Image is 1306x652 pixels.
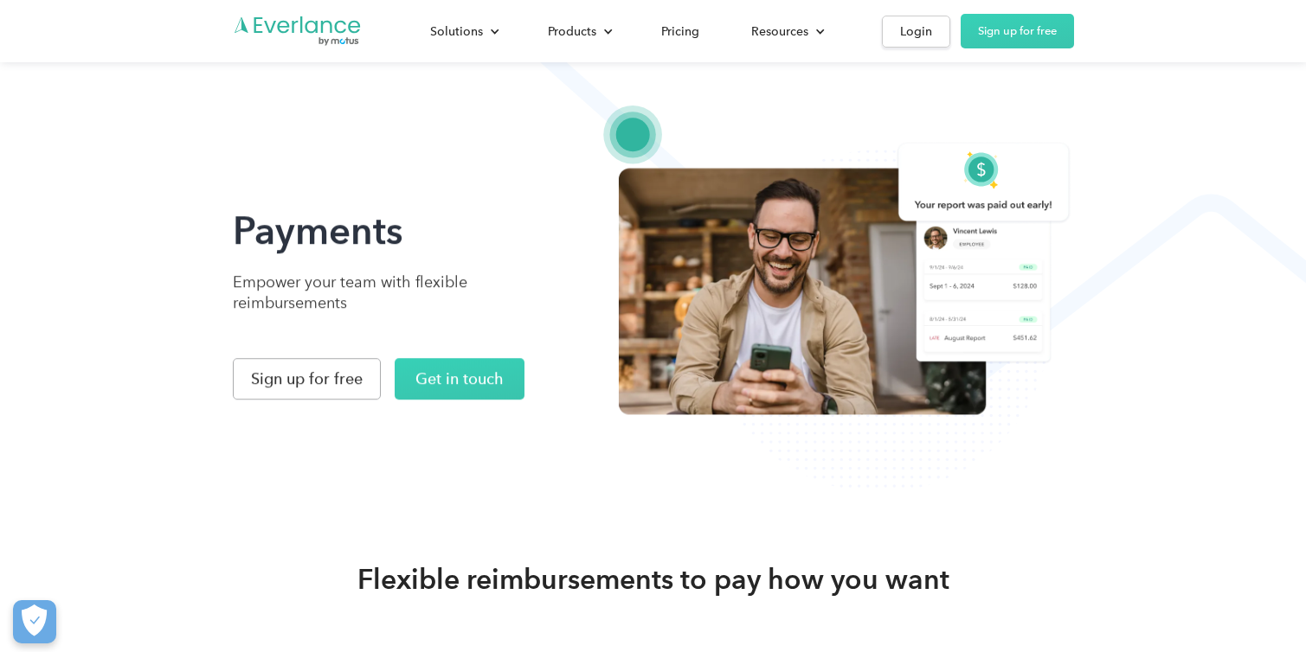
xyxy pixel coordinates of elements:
p: Empower your team with flexible reimbursements [233,272,550,314]
div: Resources [734,16,839,47]
div: Pricing [661,21,699,42]
a: Pricing [644,16,717,47]
div: Resources [751,21,808,42]
a: Sign up for free [961,14,1074,48]
div: Login [900,21,932,42]
h1: Payments [233,207,586,255]
div: Products [548,21,596,42]
div: Products [531,16,627,47]
div: Solutions [430,21,483,42]
h2: Flexible reimbursements to pay how you want [357,562,949,597]
a: Go to homepage [233,15,363,48]
a: Sign up for free [233,359,381,400]
button: Cookies Settings [13,600,56,643]
a: Get in touch [395,359,524,400]
a: Login [882,16,950,48]
div: Solutions [413,16,513,47]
